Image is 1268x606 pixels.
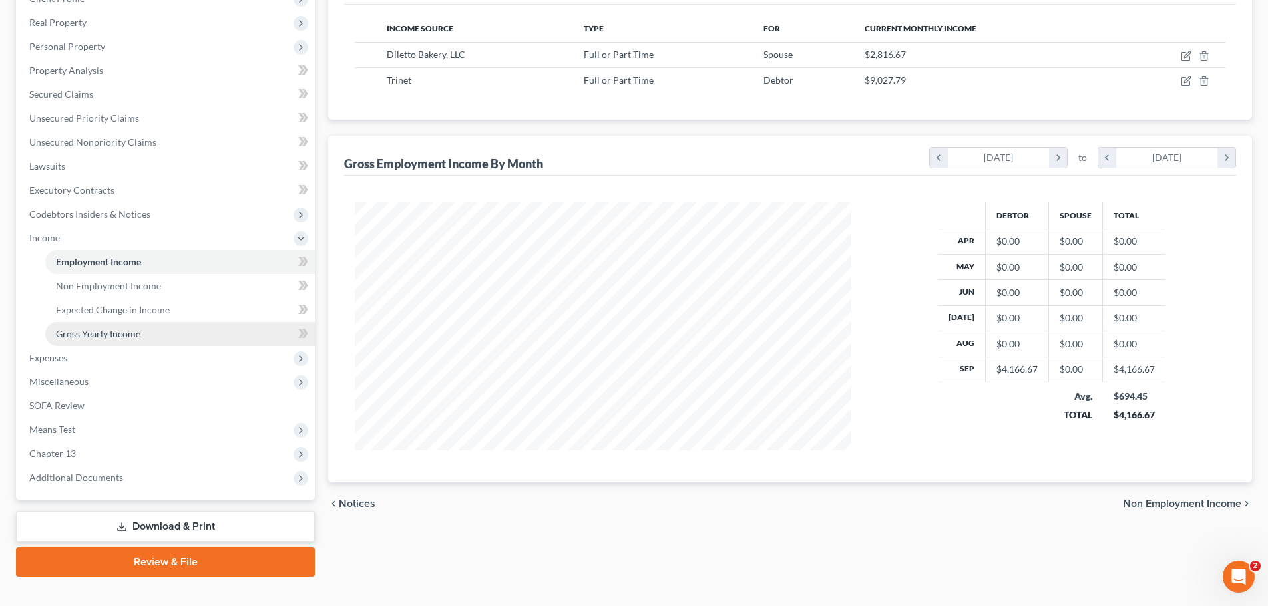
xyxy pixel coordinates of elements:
[996,311,1038,325] div: $0.00
[19,130,315,154] a: Unsecured Nonpriority Claims
[763,49,793,60] span: Spouse
[948,148,1050,168] div: [DATE]
[29,184,114,196] span: Executory Contracts
[865,49,906,60] span: $2,816.67
[29,136,156,148] span: Unsecured Nonpriority Claims
[996,337,1038,351] div: $0.00
[1060,390,1092,403] div: Avg.
[387,49,465,60] span: Diletto Bakery, LLC
[938,254,986,279] th: May
[29,424,75,435] span: Means Test
[29,160,65,172] span: Lawsuits
[938,331,986,357] th: Aug
[1103,229,1166,254] td: $0.00
[328,498,375,509] button: chevron_left Notices
[344,156,543,172] div: Gross Employment Income By Month
[763,23,780,33] span: For
[1103,254,1166,279] td: $0.00
[29,352,67,363] span: Expenses
[1049,148,1067,168] i: chevron_right
[29,376,89,387] span: Miscellaneous
[45,322,315,346] a: Gross Yearly Income
[56,328,140,339] span: Gross Yearly Income
[19,59,315,82] a: Property Analysis
[763,75,793,86] span: Debtor
[1116,148,1218,168] div: [DATE]
[584,23,604,33] span: Type
[1060,261,1092,274] div: $0.00
[1049,202,1103,229] th: Spouse
[19,154,315,178] a: Lawsuits
[1098,148,1116,168] i: chevron_left
[29,17,87,28] span: Real Property
[29,472,123,483] span: Additional Documents
[29,232,60,243] span: Income
[1060,337,1092,351] div: $0.00
[1060,363,1092,376] div: $0.00
[19,82,315,106] a: Secured Claims
[1103,357,1166,382] td: $4,166.67
[339,498,375,509] span: Notices
[1103,280,1166,305] td: $0.00
[29,448,76,459] span: Chapter 13
[29,112,139,124] span: Unsecured Priority Claims
[56,304,170,315] span: Expected Change in Income
[1060,235,1092,248] div: $0.00
[45,298,315,322] a: Expected Change in Income
[1217,148,1235,168] i: chevron_right
[584,75,654,86] span: Full or Part Time
[45,274,315,298] a: Non Employment Income
[1060,311,1092,325] div: $0.00
[1103,202,1166,229] th: Total
[328,498,339,509] i: chevron_left
[29,208,150,220] span: Codebtors Insiders & Notices
[1223,561,1255,593] iframe: Intercom live chat
[45,250,315,274] a: Employment Income
[865,75,906,86] span: $9,027.79
[930,148,948,168] i: chevron_left
[29,88,93,100] span: Secured Claims
[996,261,1038,274] div: $0.00
[29,41,105,52] span: Personal Property
[1103,305,1166,331] td: $0.00
[996,286,1038,299] div: $0.00
[56,280,161,291] span: Non Employment Income
[56,256,141,267] span: Employment Income
[938,357,986,382] th: Sep
[387,75,411,86] span: Trinet
[387,23,453,33] span: Income Source
[584,49,654,60] span: Full or Part Time
[1078,151,1087,164] span: to
[29,65,103,76] span: Property Analysis
[1123,498,1241,509] span: Non Employment Income
[938,305,986,331] th: [DATE]
[16,511,315,542] a: Download & Print
[1123,498,1252,509] button: Non Employment Income chevron_right
[938,229,986,254] th: Apr
[19,106,315,130] a: Unsecured Priority Claims
[19,178,315,202] a: Executory Contracts
[865,23,976,33] span: Current Monthly Income
[1060,408,1092,422] div: TOTAL
[1241,498,1252,509] i: chevron_right
[996,235,1038,248] div: $0.00
[996,363,1038,376] div: $4,166.67
[938,280,986,305] th: Jun
[29,400,85,411] span: SOFA Review
[1060,286,1092,299] div: $0.00
[1250,561,1261,571] span: 2
[986,202,1049,229] th: Debtor
[1103,331,1166,357] td: $0.00
[1114,408,1156,422] div: $4,166.67
[16,547,315,577] a: Review & File
[19,394,315,418] a: SOFA Review
[1114,390,1156,403] div: $694.45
